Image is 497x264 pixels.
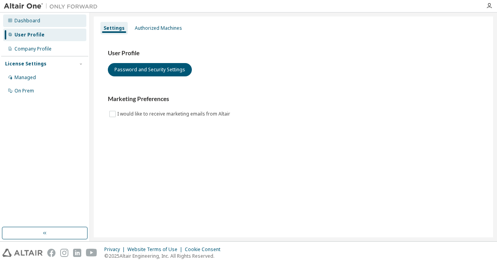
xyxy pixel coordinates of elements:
[14,32,45,38] div: User Profile
[47,249,55,257] img: facebook.svg
[117,109,232,119] label: I would like to receive marketing emails from Altair
[108,95,479,103] h3: Marketing Preferences
[14,46,52,52] div: Company Profile
[86,249,97,257] img: youtube.svg
[14,18,40,24] div: Dashboard
[104,253,225,259] p: © 2025 Altair Engineering, Inc. All Rights Reserved.
[5,61,46,67] div: License Settings
[104,246,127,253] div: Privacy
[14,88,34,94] div: On Prem
[60,249,68,257] img: instagram.svg
[104,25,125,31] div: Settings
[73,249,81,257] img: linkedin.svg
[108,49,479,57] h3: User Profile
[127,246,185,253] div: Website Terms of Use
[108,63,192,76] button: Password and Security Settings
[14,74,36,81] div: Managed
[2,249,43,257] img: altair_logo.svg
[4,2,102,10] img: Altair One
[135,25,182,31] div: Authorized Machines
[185,246,225,253] div: Cookie Consent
